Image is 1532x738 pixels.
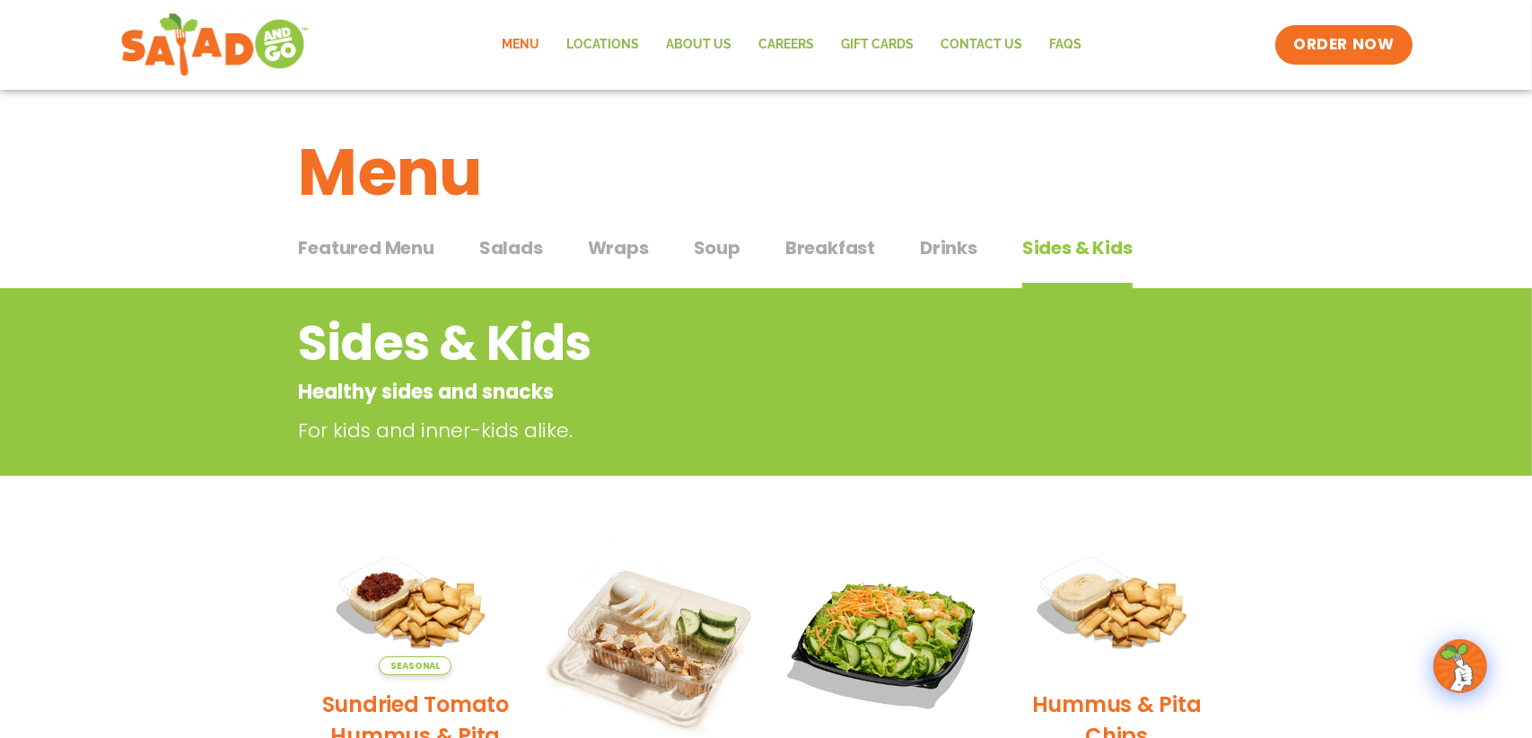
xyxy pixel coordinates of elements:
[489,24,1096,66] nav: Menu
[828,24,928,66] a: GIFT CARDS
[554,24,653,66] a: Locations
[928,24,1037,66] a: Contact Us
[1037,24,1096,66] a: FAQs
[379,656,451,675] span: Seasonal
[299,234,434,261] span: Featured Menu
[299,228,1234,289] div: Tabbed content
[1275,25,1412,65] a: ORDER NOW
[588,234,649,261] span: Wraps
[479,234,543,261] span: Salads
[299,124,1234,221] h1: Menu
[1435,641,1485,691] img: wpChatIcon
[489,24,554,66] a: Menu
[653,24,746,66] a: About Us
[920,234,977,261] span: Drinks
[299,307,1090,380] h2: Sides & Kids
[1022,234,1133,261] span: Sides & Kids
[299,377,1090,407] p: Healthy sides and snacks
[785,234,875,261] span: Breakfast
[694,234,740,261] span: Soup
[312,537,520,675] img: Product photo for Sundried Tomato Hummus & Pita Chips
[299,416,1098,445] p: For kids and inner-kids alike.
[120,9,310,81] img: new-SAG-logo-768×292
[1293,34,1394,56] span: ORDER NOW
[1013,537,1221,675] img: Product photo for Hummus & Pita Chips
[746,24,828,66] a: Careers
